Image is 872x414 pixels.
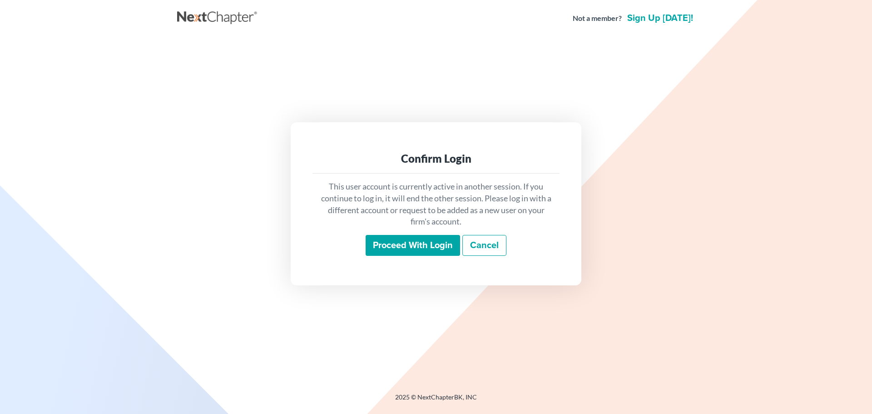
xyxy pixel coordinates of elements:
[462,235,506,256] a: Cancel
[625,14,695,23] a: Sign up [DATE]!
[320,151,552,166] div: Confirm Login
[177,393,695,409] div: 2025 © NextChapterBK, INC
[366,235,460,256] input: Proceed with login
[573,13,622,24] strong: Not a member?
[320,181,552,228] p: This user account is currently active in another session. If you continue to log in, it will end ...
